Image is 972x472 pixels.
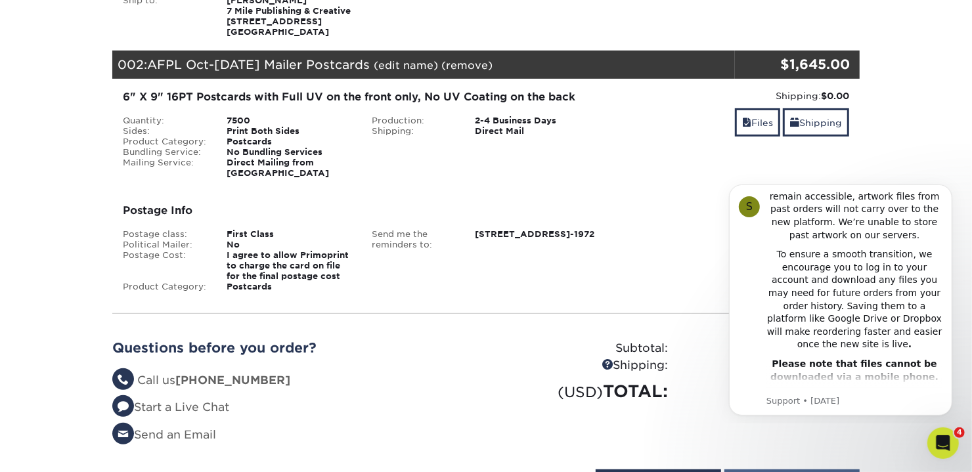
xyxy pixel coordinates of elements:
p: Message from Support, sent 6d ago [57,222,233,234]
div: Product Category: [113,282,217,292]
div: Shipping: [620,89,849,102]
div: I agree to allow Primoprint to charge the card on file for the final postage cost [217,250,362,282]
div: Print Both Sides [217,126,362,137]
div: Product Category: [113,137,217,147]
div: $34.03 [678,357,870,374]
a: Send an Email [112,428,216,441]
span: AFPL Oct-[DATE] Mailer Postcards [147,57,370,72]
iframe: Intercom live chat [927,427,959,459]
div: Sides: [113,126,217,137]
div: $1,825.00 [678,340,870,357]
span: shipping [790,118,799,128]
div: 002: [112,51,735,79]
strong: $0.00 [821,91,849,101]
a: (edit name) [374,59,438,72]
div: First Class [217,229,362,240]
div: No Bundling Services [217,147,362,158]
div: 2-4 Business Days [465,116,610,126]
div: Postcards [217,282,362,292]
span: 4 [954,427,965,438]
div: 6" X 9" 16PT Postcards with Full UV on the front only, No UV Coating on the back [123,89,600,105]
a: Files [735,108,780,137]
div: $1,859.03 [678,379,870,404]
li: Call us [112,372,476,389]
div: Send me the reminders to: [362,229,466,250]
h2: Questions before you order? [112,340,476,356]
span: files [742,118,751,128]
a: Start a Live Chat [112,400,229,414]
div: [STREET_ADDRESS]-1972 [465,229,610,250]
div: TOTAL: [486,379,678,404]
div: Postage Info [123,203,600,219]
div: Direct Mail [465,126,610,137]
div: Production: [362,116,466,126]
div: Shipping: [362,126,466,137]
iframe: Intercom notifications message [709,173,972,423]
div: Bundling Service: [113,147,217,158]
div: Quantity: [113,116,217,126]
a: Shipping [783,108,849,137]
div: Shipping: [486,357,678,374]
div: Mailing Service: [113,158,217,179]
div: Postage class: [113,229,217,240]
b: . [199,165,202,176]
div: Postage Cost: [113,250,217,282]
b: Please note that files cannot be downloaded via a mobile phone. [61,185,229,209]
div: Political Mailer: [113,240,217,250]
div: 7500 [217,116,362,126]
div: Postcards [217,137,362,147]
div: Subtotal: [486,340,678,357]
div: To ensure a smooth transition, we encourage you to log in to your account and download any files ... [57,75,233,178]
div: No [217,240,362,250]
div: Direct Mailing from [GEOGRAPHIC_DATA] [217,158,362,179]
strong: [PHONE_NUMBER] [175,374,290,387]
a: (remove) [441,59,493,72]
div: $1,645.00 [735,54,850,74]
small: (USD) [558,383,603,400]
